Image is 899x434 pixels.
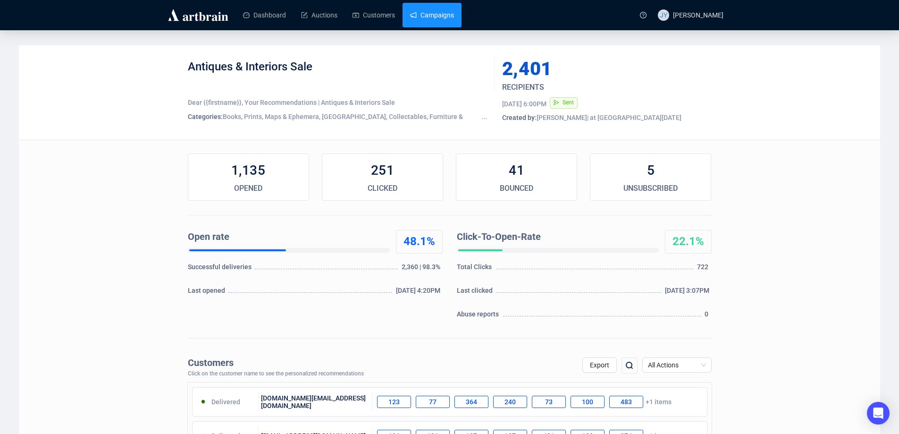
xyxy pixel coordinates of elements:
span: Categories: [188,113,223,120]
span: Sent [563,99,574,106]
div: Books, Prints, Maps & Ephemera, [GEOGRAPHIC_DATA], Collectables, Furniture & Decorative Arts, Jew... [188,112,487,121]
div: 5 [590,161,711,180]
a: Dashboard [243,3,286,27]
div: Dear {{firstname}}, Your Recommendations | Antiques & Interiors Sale [188,98,487,107]
span: send [554,100,559,105]
span: All Actions [648,358,706,372]
div: BOUNCED [456,183,577,194]
div: Click on the customer name to see the personalized recommendations [188,371,364,377]
img: logo [167,8,230,23]
div: Open rate [188,230,386,244]
div: Successful deliveries [188,262,253,276]
div: [DOMAIN_NAME][EMAIL_ADDRESS][DOMAIN_NAME] [259,392,372,411]
div: Last opened [188,286,227,300]
div: 240 [493,396,527,408]
div: 2,401 [502,60,667,78]
div: 2,360 | 98.3% [402,262,442,276]
div: Customers [188,357,364,368]
a: Campaigns [410,3,454,27]
div: 22.1% [665,234,711,249]
div: [DATE] 6:00PM [502,99,546,109]
span: [PERSON_NAME] [673,11,723,19]
div: 722 [697,262,711,276]
div: 251 [322,161,443,180]
div: Last clicked [457,286,495,300]
div: UNSUBSCRIBED [590,183,711,194]
div: Open Intercom Messenger [867,402,890,425]
a: Customers [353,3,395,27]
div: 123 [377,396,411,408]
div: Delivered [193,392,259,411]
div: 48.1% [396,234,442,249]
div: 73 [532,396,566,408]
img: search.png [624,360,635,371]
div: Antiques & Interiors Sale [188,60,487,88]
div: 364 [454,396,488,408]
div: 1,135 [188,161,309,180]
div: [PERSON_NAME] | at [GEOGRAPHIC_DATA][DATE] [502,113,712,122]
div: 0 [705,309,711,323]
div: [DATE] 3:07PM [665,286,712,300]
div: 41 [456,161,577,180]
div: [DATE] 4:20PM [396,286,443,300]
a: Auctions [301,3,337,27]
div: 483 [609,396,643,408]
div: OPENED [188,183,309,194]
span: question-circle [640,12,647,18]
div: Abuse reports [457,309,502,323]
span: Created by: [502,114,537,121]
div: +1 items [372,392,707,411]
div: Click-To-Open-Rate [457,230,655,244]
div: CLICKED [322,183,443,194]
span: JY [660,10,667,20]
button: Export [582,357,617,373]
div: 77 [416,396,450,408]
div: 100 [571,396,605,408]
span: Export [590,361,609,369]
div: Total Clicks [457,262,495,276]
div: RECIPIENTS [502,82,676,93]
